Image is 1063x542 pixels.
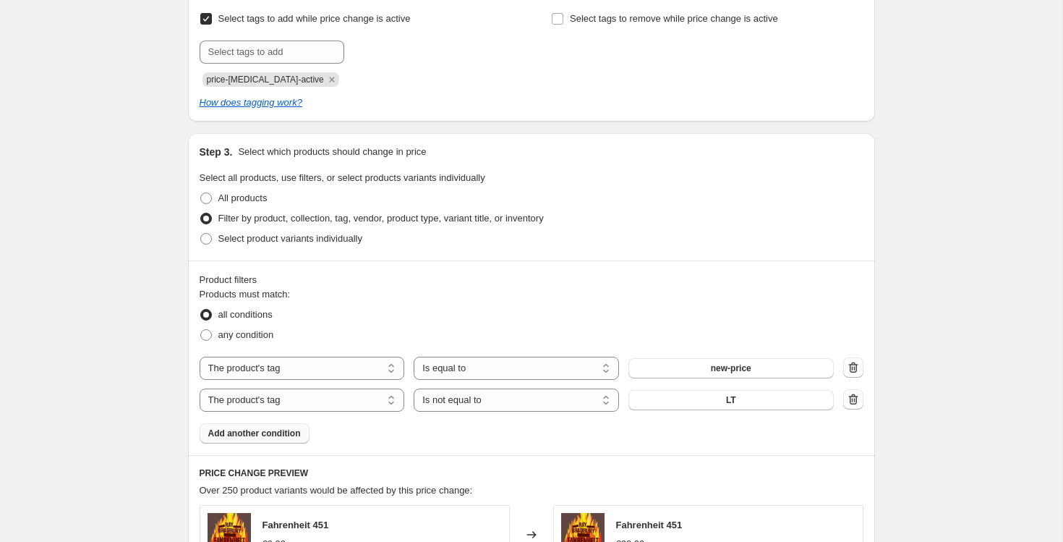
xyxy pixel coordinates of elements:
[218,192,268,203] span: All products
[200,289,291,300] span: Products must match:
[207,75,324,85] span: price-change-job-active
[200,97,302,108] a: How does tagging work?
[628,358,834,378] button: new-price
[238,145,426,159] p: Select which products should change in price
[200,485,473,496] span: Over 250 product variants would be affected by this price change:
[200,172,485,183] span: Select all products, use filters, or select products variants individually
[200,145,233,159] h2: Step 3.
[628,390,834,410] button: LT
[200,273,863,287] div: Product filters
[218,233,362,244] span: Select product variants individually
[200,41,344,64] input: Select tags to add
[218,329,274,340] span: any condition
[208,428,301,439] span: Add another condition
[218,309,273,320] span: all conditions
[218,213,544,224] span: Filter by product, collection, tag, vendor, product type, variant title, or inventory
[726,394,736,406] span: LT
[711,363,751,374] span: new-price
[200,423,309,444] button: Add another condition
[200,467,863,479] h6: PRICE CHANGE PREVIEW
[570,13,778,24] span: Select tags to remove while price change is active
[262,520,329,530] span: Fahrenheit 451
[218,13,411,24] span: Select tags to add while price change is active
[325,73,338,86] button: Remove price-change-job-active
[616,520,683,530] span: Fahrenheit 451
